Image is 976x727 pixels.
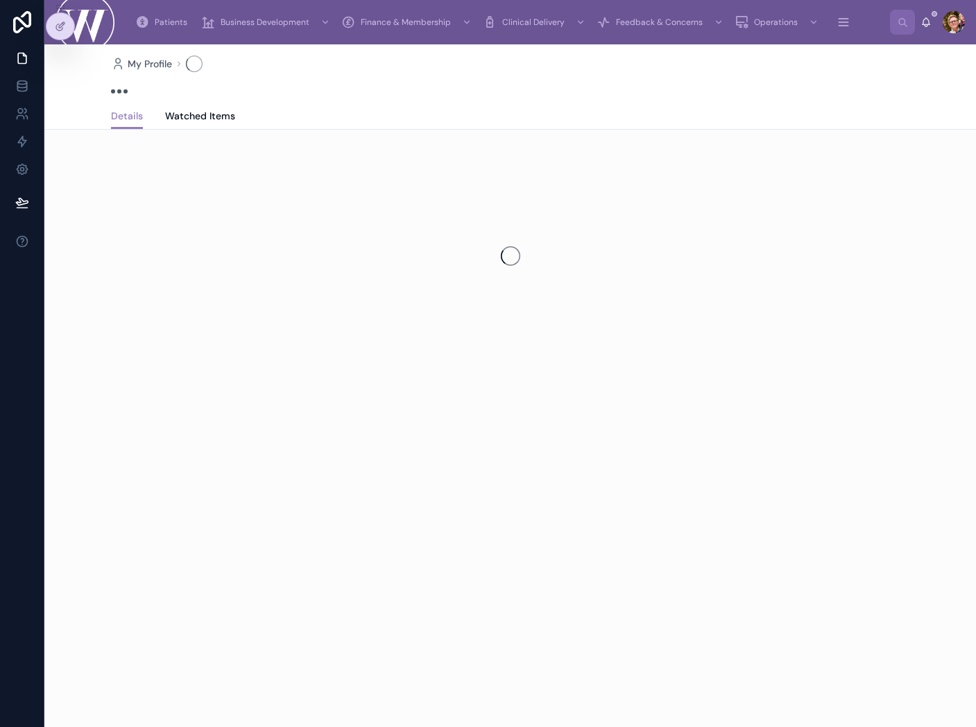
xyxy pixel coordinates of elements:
span: Patients [155,17,187,28]
span: Details [111,109,143,123]
span: Clinical Delivery [502,17,565,28]
a: Finance & Membership [337,10,479,35]
span: My Profile [128,57,172,71]
a: My Profile [111,57,172,71]
div: scrollable content [126,7,890,37]
a: Business Development [197,10,337,35]
a: Details [111,103,143,130]
span: Business Development [221,17,309,28]
a: Patients [131,10,197,35]
a: Watched Items [165,103,235,131]
a: Operations [730,10,825,35]
span: Operations [754,17,798,28]
a: Feedback & Concerns [592,10,730,35]
span: Feedback & Concerns [616,17,703,28]
span: Watched Items [165,109,235,123]
span: Finance & Membership [361,17,451,28]
a: Clinical Delivery [479,10,592,35]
